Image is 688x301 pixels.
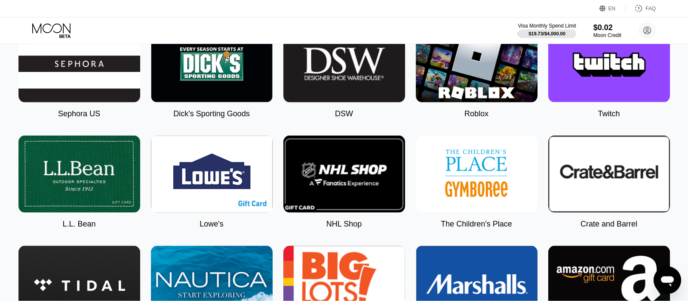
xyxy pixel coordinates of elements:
[599,4,626,13] div: EN
[580,220,637,229] div: Crate and Barrel
[518,23,576,29] div: Visa Monthly Spend Limit
[593,23,621,32] div: $0.02
[326,220,362,229] div: NHL Shop
[173,109,250,118] div: Dick's Sporting Goods
[58,109,100,118] div: Sephora US
[593,32,621,38] div: Moon Credit
[598,109,620,118] div: Twitch
[200,220,223,229] div: Lowe's
[441,220,512,229] div: The Children's Place
[626,4,656,13] div: FAQ
[593,23,621,38] div: $0.02Moon Credit
[518,23,576,38] div: Visa Monthly Spend Limit$19.73/$4,000.00
[645,6,656,12] div: FAQ
[608,6,616,12] div: EN
[62,220,95,229] div: L.L. Bean
[464,109,488,118] div: Roblox
[528,31,565,36] div: $19.73 / $4,000.00
[654,267,681,294] iframe: Button to launch messaging window
[335,109,353,118] div: DSW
